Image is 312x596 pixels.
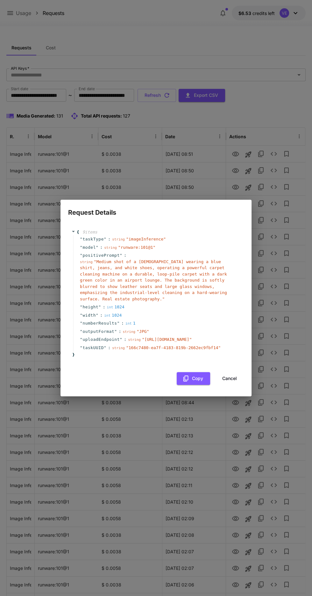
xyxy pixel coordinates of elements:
span: outputFormat [82,328,114,335]
span: " [80,329,82,334]
span: string [104,246,117,250]
span: " [120,253,122,258]
span: int [125,321,132,326]
span: positivePrompt [82,252,120,259]
span: string [112,346,125,350]
button: Cancel [215,372,244,385]
span: width [82,312,96,319]
span: " [80,305,82,309]
span: 9 item s [82,230,97,234]
span: " [98,305,101,309]
span: string [128,338,141,342]
span: " [104,345,106,350]
span: : [119,328,121,335]
span: string [112,237,125,241]
span: : [108,345,110,351]
span: " [117,321,120,326]
span: height [82,304,98,310]
span: : [103,304,105,310]
span: string [80,260,93,264]
span: " [104,237,106,241]
span: : [124,336,126,343]
span: { [77,229,79,235]
span: taskUUID [82,345,104,351]
span: : [108,236,110,242]
span: taskType [82,236,104,242]
span: uploadEndpoint [82,336,120,343]
span: " [URL][DOMAIN_NAME] " [142,337,192,342]
span: : [100,312,103,319]
span: : [121,320,124,327]
span: int [107,305,113,309]
span: " Medium shot of a [DEMOGRAPHIC_DATA] wearing a blue shirt, jeans, and white shoes, operating a p... [80,259,227,301]
span: " [114,329,117,334]
h2: Request Details [60,200,252,218]
span: " [80,321,82,326]
span: string [123,330,135,334]
span: numberResults [82,320,117,327]
span: " [120,337,122,342]
span: " [80,253,82,258]
div: 1024 [104,312,122,319]
span: } [71,352,75,358]
span: " [80,337,82,342]
span: : [124,252,126,259]
span: " 166c7480-ea7f-4183-819b-2662ec9fbf14 " [126,345,221,350]
span: " [96,313,98,318]
span: " [80,313,82,318]
span: " [80,245,82,250]
span: model [82,244,96,251]
span: " runware:101@1 " [118,245,155,250]
div: 1024 [107,304,124,310]
button: Copy [177,372,210,385]
span: int [104,313,110,318]
span: " imageInference " [126,237,166,241]
span: " [96,245,98,250]
span: " [80,237,82,241]
span: " [80,345,82,350]
span: " JPG " [137,329,149,334]
span: : [100,244,103,251]
div: 1 [125,320,136,327]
